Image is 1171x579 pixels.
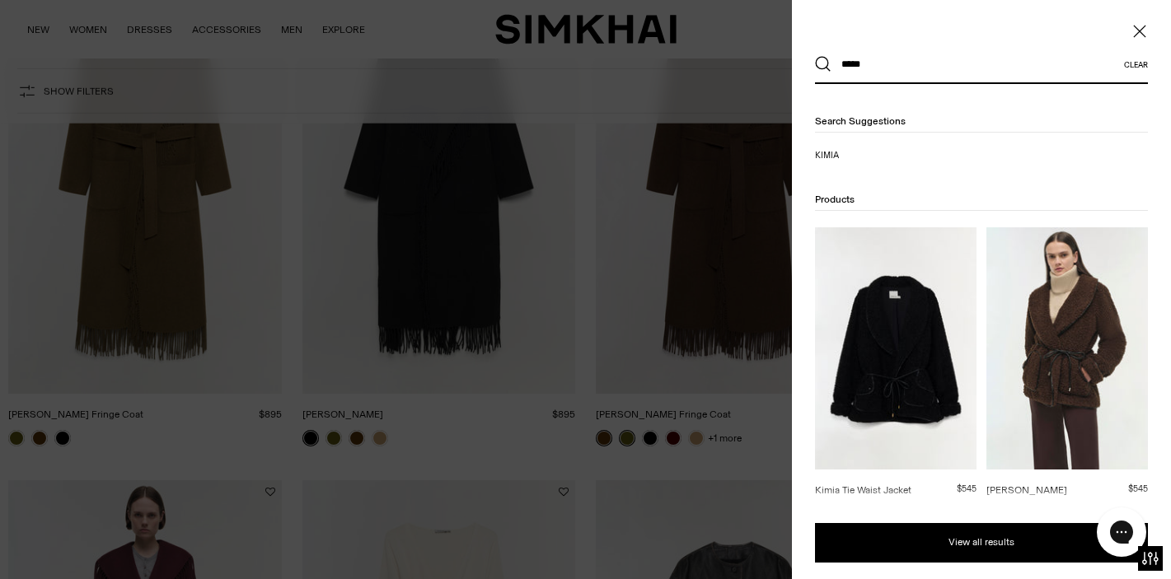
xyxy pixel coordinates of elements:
a: Kimia Jacket [PERSON_NAME] $545 [986,227,1148,497]
button: View all results [815,523,1148,563]
div: [PERSON_NAME] [986,483,1067,497]
iframe: Gorgias live chat messenger [1089,502,1155,563]
input: What are you looking for? [831,46,1124,82]
button: Clear [1124,60,1148,69]
img: Kimia Tie Waist Jacket [815,227,977,469]
span: Search suggestions [815,115,906,127]
span: Products [815,194,855,205]
img: Kimia Jacket [986,227,1148,469]
button: Search [815,56,831,72]
span: $545 [957,483,977,494]
div: Kimia Tie Waist Jacket [815,483,911,497]
button: Close [1131,23,1148,40]
iframe: Sign Up via Text for Offers [13,516,166,566]
a: Kimia Tie Waist Jacket Kimia Tie Waist Jacket $545 [815,227,977,497]
a: kimia [815,149,977,162]
mark: kimia [815,150,839,161]
span: $545 [1128,483,1148,494]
